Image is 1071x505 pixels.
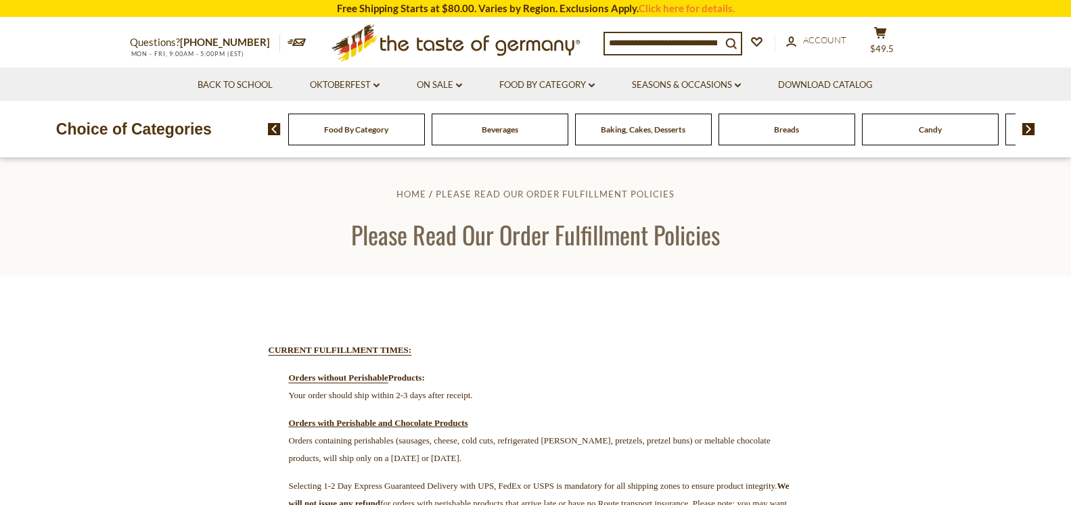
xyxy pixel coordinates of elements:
[289,372,388,383] strong: Orders without Perishable
[482,124,518,135] a: Beverages
[1022,123,1035,135] img: next arrow
[436,189,675,199] a: Please Read Our Order Fulfillment Policies
[324,124,388,135] a: Food By Category
[778,78,873,93] a: Download Catalog
[632,78,741,93] a: Seasons & Occasions
[289,418,468,428] span: Orders with Perishable and Chocolate Products
[803,34,846,45] span: Account
[499,78,595,93] a: Food By Category
[870,43,894,54] span: $49.5
[388,372,425,383] strong: Products:
[639,2,735,14] a: Click here for details.
[289,435,771,463] span: Orders containing perishables (sausages, cheese, cold cuts, refrigerated [PERSON_NAME], pretzels,...
[861,26,901,60] button: $49.5
[269,345,412,355] strong: CURRENT FULFILLMENT TIMES:
[198,78,273,93] a: Back to School
[919,124,942,135] a: Candy
[396,189,426,199] a: Home
[268,123,281,135] img: previous arrow
[601,124,685,135] a: Baking, Cakes, Desserts
[130,50,245,57] span: MON - FRI, 9:00AM - 5:00PM (EST)
[774,124,799,135] a: Breads
[180,36,270,48] a: [PHONE_NUMBER]
[310,78,380,93] a: Oktoberfest
[786,33,846,48] a: Account
[289,390,473,400] span: Your order should ship within 2-3 days after receipt.
[130,34,280,51] p: Questions?
[417,78,462,93] a: On Sale
[42,219,1029,249] h1: Please Read Our Order Fulfillment Policies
